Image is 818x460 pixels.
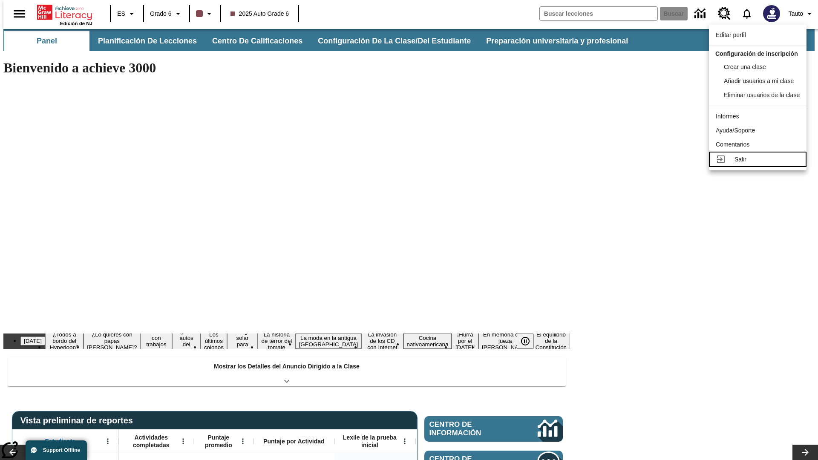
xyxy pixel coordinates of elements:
[716,113,739,120] span: Informes
[724,63,766,70] span: Crear una clase
[715,50,798,57] span: Configuración de inscripción
[716,32,746,38] span: Editar perfil
[716,127,755,134] span: Ayuda/Soporte
[724,78,794,84] span: Añadir usuarios a mi clase
[724,92,800,98] span: Eliminar usuarios de la clase
[716,141,749,148] span: Comentarios
[734,156,746,163] span: Salir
